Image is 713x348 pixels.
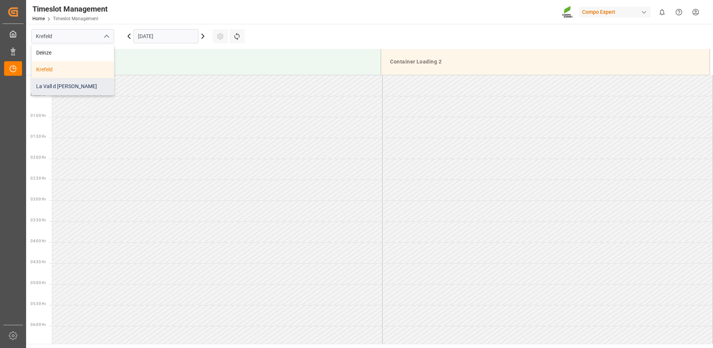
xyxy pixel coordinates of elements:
span: 05:30 Hr [31,302,46,306]
span: 00:30 Hr [31,93,46,97]
div: Timeslot Management [32,3,108,15]
div: Deinze [32,44,114,61]
button: show 0 new notifications [654,4,670,21]
span: 04:30 Hr [31,260,46,264]
div: Compo Expert [579,7,651,18]
span: 03:30 Hr [31,218,46,222]
span: 01:00 Hr [31,114,46,118]
a: Home [32,16,45,21]
button: close menu [100,31,111,42]
span: 05:00 Hr [31,281,46,285]
button: Help Center [670,4,687,21]
span: 02:00 Hr [31,155,46,159]
span: 04:00 Hr [31,239,46,243]
span: 01:30 Hr [31,134,46,139]
button: Compo Expert [579,5,654,19]
span: 06:30 Hr [31,344,46,348]
span: 03:00 Hr [31,197,46,201]
div: Container Loading 2 [387,55,704,69]
div: La Vall d [PERSON_NAME] [32,78,114,95]
div: Krefeld [32,61,114,78]
span: 06:00 Hr [31,323,46,327]
input: DD.MM.YYYY [134,29,198,43]
img: Screenshot%202023-09-29%20at%2010.02.21.png_1712312052.png [562,6,574,19]
span: 02:30 Hr [31,176,46,180]
div: Container Loading 1 [58,55,375,69]
input: Type to search/select [31,29,114,43]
